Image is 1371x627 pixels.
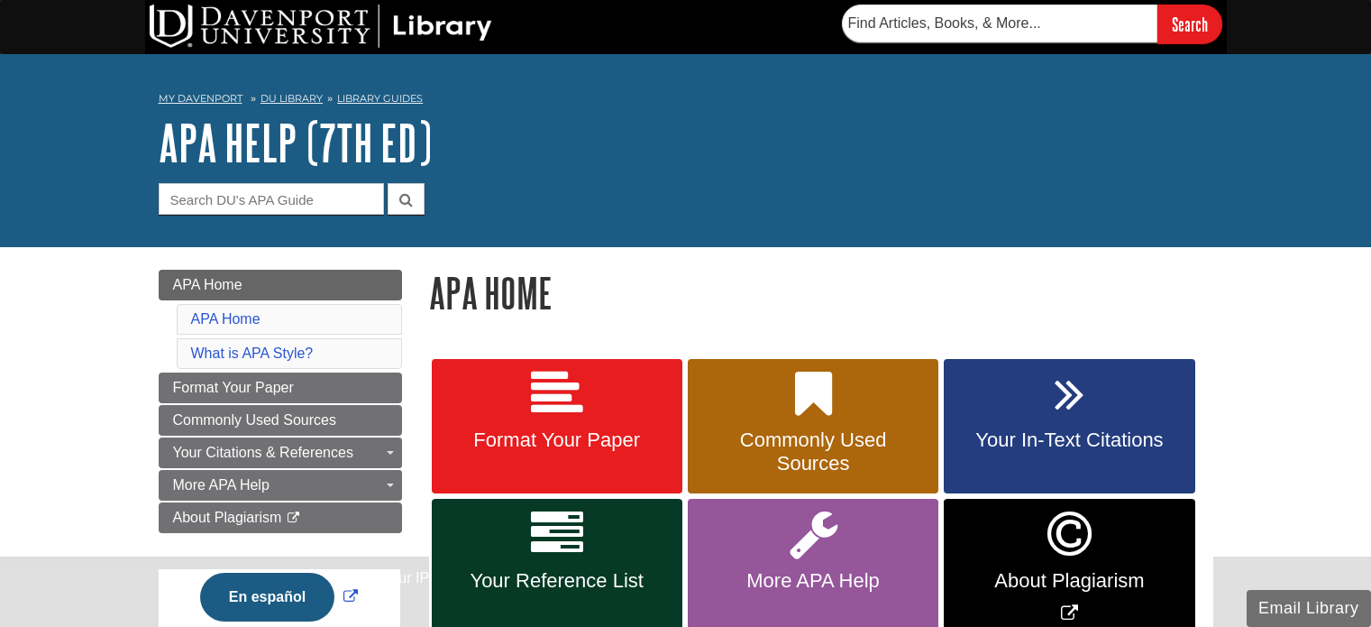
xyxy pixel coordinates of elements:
[445,429,669,452] span: Format Your Paper
[944,359,1194,494] a: Your In-Text Citations
[173,510,282,525] span: About Plagiarism
[159,183,384,215] input: Search DU's APA Guide
[432,359,682,494] a: Format Your Paper
[159,91,242,106] a: My Davenport
[286,512,301,524] i: This link opens in a new window
[701,569,925,593] span: More APA Help
[159,405,402,436] a: Commonly Used Sources
[196,589,362,604] a: Link opens in new window
[191,311,260,327] a: APA Home
[429,270,1213,316] h1: APA Home
[159,270,402,300] a: APA Home
[1247,590,1371,627] button: Email Library
[159,87,1213,115] nav: breadcrumb
[191,346,314,361] a: What is APA Style?
[842,5,1222,43] form: Searches DU Library's articles, books, and more
[337,92,423,105] a: Library Guides
[842,5,1157,42] input: Find Articles, Books, & More...
[1157,5,1222,43] input: Search
[200,573,334,622] button: En español
[159,373,402,403] a: Format Your Paper
[688,359,938,494] a: Commonly Used Sources
[701,429,925,475] span: Commonly Used Sources
[957,429,1181,452] span: Your In-Text Citations
[173,412,336,428] span: Commonly Used Sources
[445,569,669,593] span: Your Reference List
[159,115,432,171] a: APA Help (7th Ed)
[159,470,402,501] a: More APA Help
[957,569,1181,593] span: About Plagiarism
[173,477,270,493] span: More APA Help
[173,445,353,460] span: Your Citations & References
[159,503,402,533] a: About Plagiarism
[173,277,242,292] span: APA Home
[159,438,402,468] a: Your Citations & References
[150,5,492,48] img: DU Library
[260,92,323,105] a: DU Library
[173,380,294,395] span: Format Your Paper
